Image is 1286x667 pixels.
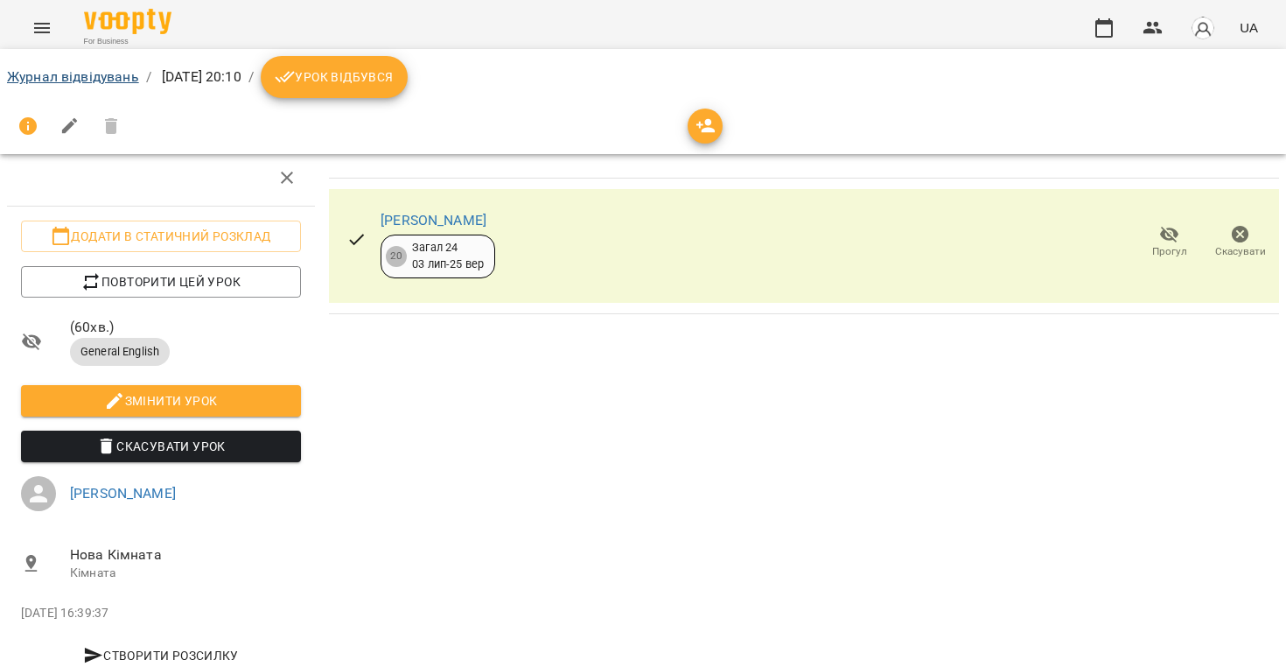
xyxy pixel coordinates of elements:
span: Урок відбувся [275,67,394,88]
a: [PERSON_NAME] [381,212,486,228]
nav: breadcrumb [7,56,1279,98]
button: Скасувати Урок [21,431,301,462]
span: Змінити урок [35,390,287,411]
span: Скасувати Урок [35,436,287,457]
li: / [146,67,151,88]
p: [DATE] 20:10 [158,67,241,88]
p: [DATE] 16:39:37 [21,605,301,622]
img: avatar_s.png [1191,16,1215,40]
button: Повторити цей урок [21,266,301,298]
span: Повторити цей урок [35,271,287,292]
span: UA [1240,18,1258,37]
span: General English [70,344,170,360]
div: Загал 24 03 лип - 25 вер [412,240,484,272]
p: Кімната [70,565,301,582]
button: Урок відбувся [261,56,408,98]
a: [PERSON_NAME] [70,485,176,502]
span: Додати в статичний розклад [35,226,287,247]
button: Menu [21,7,63,49]
span: For Business [84,36,171,47]
span: ( 60 хв. ) [70,317,301,338]
a: Журнал відвідувань [7,68,139,85]
img: Voopty Logo [84,9,171,34]
div: 20 [386,246,407,267]
button: Скасувати [1205,218,1276,267]
button: Прогул [1134,218,1205,267]
span: Скасувати [1215,244,1266,259]
button: Змінити урок [21,385,301,417]
li: / [248,67,254,88]
button: Додати в статичний розклад [21,221,301,252]
button: UA [1233,11,1265,44]
span: Нова Кімната [70,544,301,565]
span: Прогул [1152,244,1187,259]
span: Створити розсилку [28,645,294,666]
